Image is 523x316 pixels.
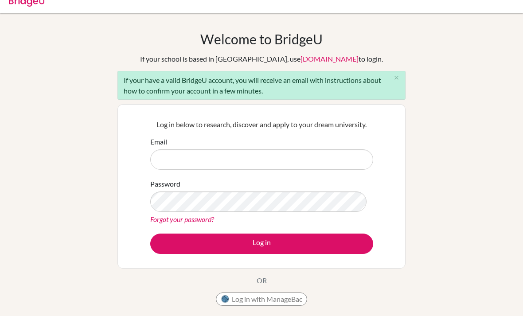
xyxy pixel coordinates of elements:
[257,275,267,286] p: OR
[117,71,406,100] div: If your have a valid BridgeU account, you will receive an email with instructions about how to co...
[150,137,167,147] label: Email
[150,215,214,223] a: Forgot your password?
[140,54,383,64] div: If your school is based in [GEOGRAPHIC_DATA], use to login.
[301,55,359,63] a: [DOMAIN_NAME]
[150,179,180,189] label: Password
[200,31,323,47] h1: Welcome to BridgeU
[393,74,400,81] i: close
[216,293,307,306] button: Log in with ManageBac
[150,234,373,254] button: Log in
[150,119,373,130] p: Log in below to research, discover and apply to your dream university.
[387,71,405,85] button: Close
